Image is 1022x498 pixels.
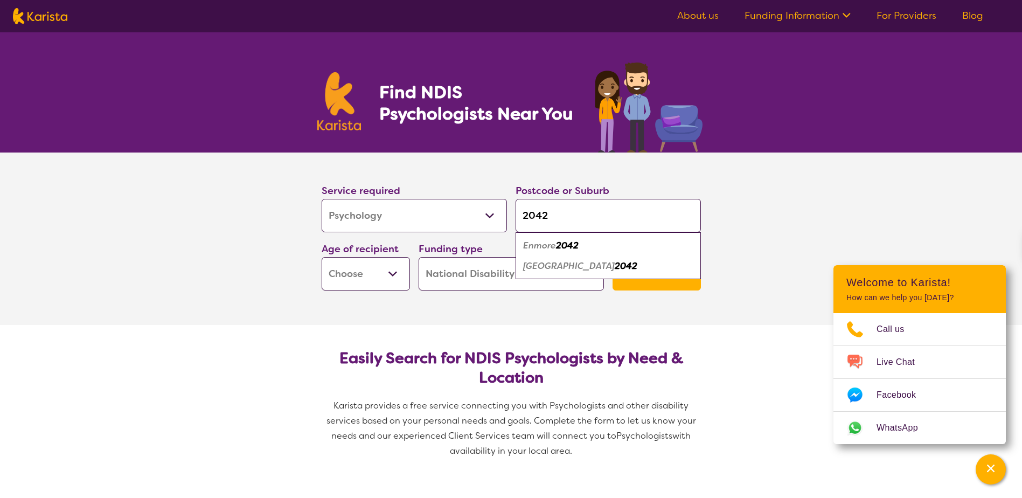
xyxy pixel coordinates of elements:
[833,412,1006,444] a: Web link opens in a new tab.
[877,9,936,22] a: For Providers
[521,236,696,256] div: Enmore 2042
[322,184,400,197] label: Service required
[846,276,993,289] h2: Welcome to Karista!
[616,430,672,441] span: Psychologists
[877,354,928,370] span: Live Chat
[523,240,556,251] em: Enmore
[317,72,361,130] img: Karista logo
[556,240,579,251] em: 2042
[976,454,1006,485] button: Channel Menu
[516,184,609,197] label: Postcode or Suburb
[833,313,1006,444] ul: Choose channel
[833,265,1006,444] div: Channel Menu
[330,349,692,388] h2: Easily Search for NDIS Psychologists by Need & Location
[615,260,637,272] em: 2042
[521,256,696,276] div: Newtown 2042
[846,293,993,302] p: How can we help you [DATE]?
[962,9,983,22] a: Blog
[13,8,67,24] img: Karista logo
[591,58,705,153] img: psychology
[419,243,483,255] label: Funding type
[326,400,698,441] span: Karista provides a free service connecting you with Psychologists and other disability services b...
[877,387,929,403] span: Facebook
[677,9,719,22] a: About us
[379,81,579,124] h1: Find NDIS Psychologists Near You
[322,243,399,255] label: Age of recipient
[516,199,701,232] input: Type
[523,260,615,272] em: [GEOGRAPHIC_DATA]
[745,9,851,22] a: Funding Information
[877,420,931,436] span: WhatsApp
[877,321,917,337] span: Call us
